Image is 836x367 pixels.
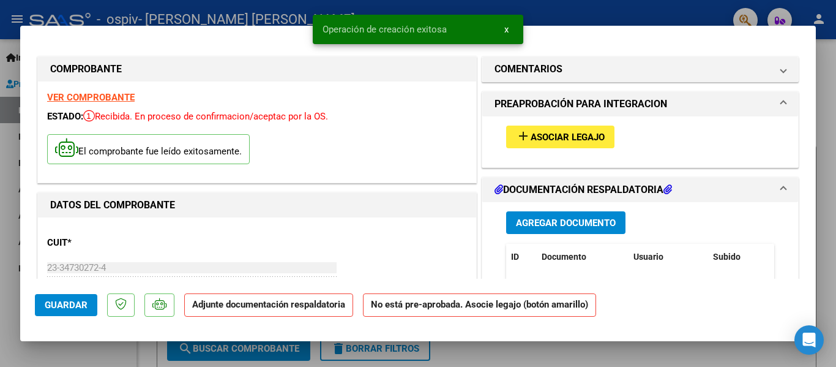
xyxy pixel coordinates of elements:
[769,244,830,270] datatable-header-cell: Acción
[192,299,345,310] strong: Adjunte documentación respaldatoria
[45,300,88,311] span: Guardar
[83,111,328,122] span: Recibida. En proceso de confirmacion/aceptac por la OS.
[516,129,531,143] mat-icon: add
[482,92,798,116] mat-expansion-panel-header: PREAPROBACIÓN PARA INTEGRACION
[482,57,798,81] mat-expansion-panel-header: COMENTARIOS
[506,244,537,270] datatable-header-cell: ID
[47,111,83,122] span: ESTADO:
[495,97,667,112] h1: PREAPROBACIÓN PARA INTEGRACION
[542,252,586,262] span: Documento
[504,24,509,35] span: x
[537,244,629,270] datatable-header-cell: Documento
[35,294,97,316] button: Guardar
[495,18,518,40] button: x
[363,293,596,317] strong: No está pre-aprobada. Asocie legajo (botón amarillo)
[47,92,135,103] a: VER COMPROBANTE
[323,23,447,36] span: Operación de creación exitosa
[50,199,175,211] strong: DATOS DEL COMPROBANTE
[495,62,562,77] h1: COMENTARIOS
[506,126,614,148] button: Asociar Legajo
[50,63,122,75] strong: COMPROBANTE
[495,183,672,197] h1: DOCUMENTACIÓN RESPALDATORIA
[47,236,173,250] p: CUIT
[516,218,616,229] span: Agregar Documento
[531,132,605,143] span: Asociar Legajo
[794,325,824,355] div: Open Intercom Messenger
[506,211,625,234] button: Agregar Documento
[482,178,798,202] mat-expansion-panel-header: DOCUMENTACIÓN RESPALDATORIA
[629,244,708,270] datatable-header-cell: Usuario
[633,252,663,262] span: Usuario
[511,252,519,262] span: ID
[482,116,798,167] div: PREAPROBACIÓN PARA INTEGRACION
[47,134,250,164] p: El comprobante fue leído exitosamente.
[708,244,769,270] datatable-header-cell: Subido
[713,252,741,262] span: Subido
